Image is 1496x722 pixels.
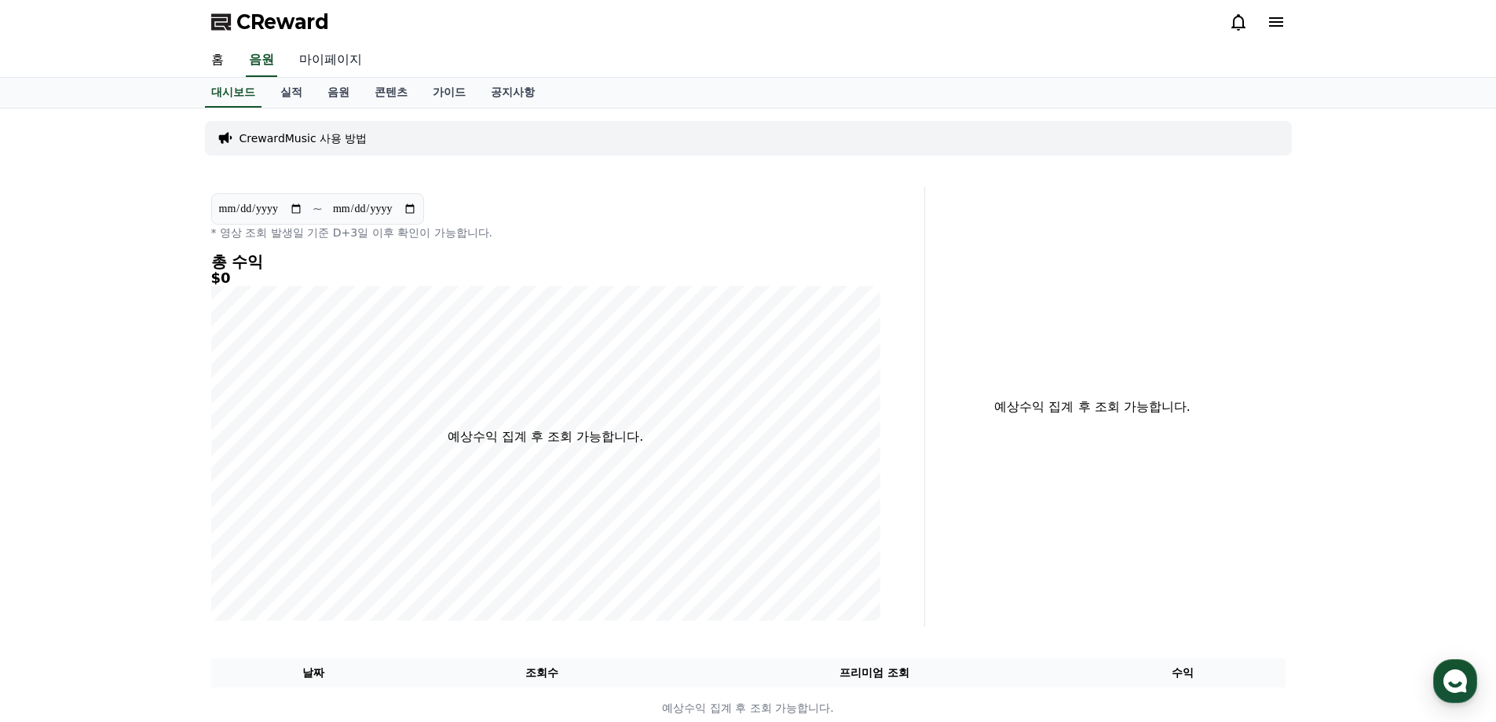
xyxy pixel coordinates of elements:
[49,522,59,534] span: 홈
[313,200,323,218] p: ~
[315,78,362,108] a: 음원
[240,130,368,146] a: CrewardMusic 사용 방법
[212,700,1285,717] p: 예상수익 집계 후 조회 가능합니다.
[211,270,880,286] h5: $0
[211,253,880,270] h4: 총 수익
[448,427,643,446] p: 예상수익 집계 후 조회 가능합니다.
[211,658,416,687] th: 날짜
[420,78,478,108] a: 가이드
[211,9,329,35] a: CReward
[236,9,329,35] span: CReward
[415,658,668,687] th: 조회수
[199,44,236,77] a: 홈
[203,498,302,537] a: 설정
[104,498,203,537] a: 대화
[211,225,880,240] p: * 영상 조회 발생일 기준 D+3일 이후 확인이 가능합니다.
[144,522,163,535] span: 대화
[287,44,375,77] a: 마이페이지
[362,78,420,108] a: 콘텐츠
[243,522,262,534] span: 설정
[1081,658,1286,687] th: 수익
[478,78,547,108] a: 공지사항
[268,78,315,108] a: 실적
[668,658,1081,687] th: 프리미엄 조회
[938,398,1248,416] p: 예상수익 집계 후 조회 가능합니다.
[246,44,277,77] a: 음원
[5,498,104,537] a: 홈
[205,78,262,108] a: 대시보드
